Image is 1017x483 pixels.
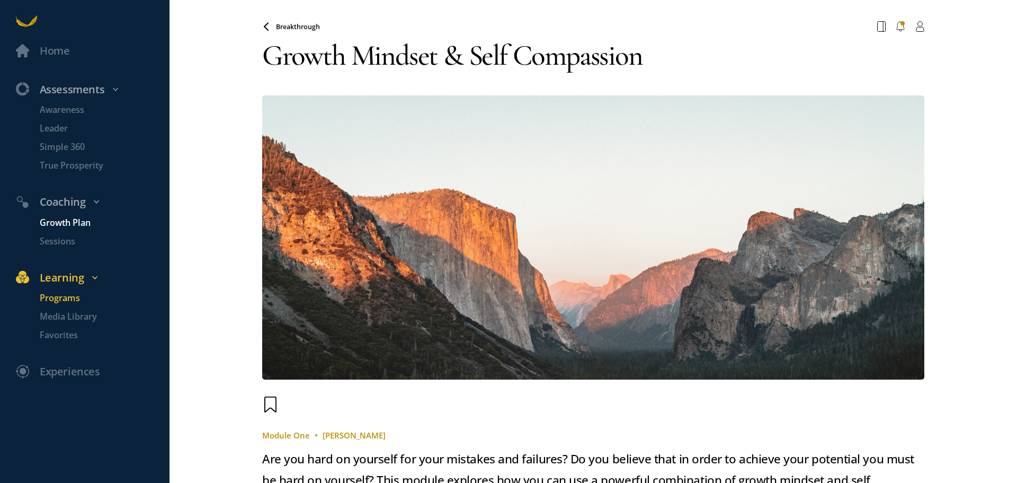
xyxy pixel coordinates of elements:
a: Leader [24,122,169,135]
a: Media Library [24,310,169,323]
div: Growth Mindset & Self Compassion [262,37,924,74]
div: Coaching [8,194,175,211]
p: Simple 360 [40,140,167,154]
p: Favorites [40,329,167,342]
a: Sessions [24,235,169,248]
p: Sessions [40,235,167,248]
div: Home [40,42,69,60]
p: Programs [40,292,167,305]
span: Breakthrough [276,22,320,31]
div: Learning [8,269,175,287]
img: 5ffd683f75b04f9fae80780a_1697608424.jpg [262,95,924,380]
div: Assessments [8,81,175,99]
p: Growth Plan [40,216,167,230]
a: Favorites [24,329,169,342]
span: [PERSON_NAME] [323,430,386,441]
a: Simple 360 [24,140,169,154]
p: Leader [40,122,167,135]
a: Growth Plan [24,216,169,230]
a: Programs [24,292,169,305]
p: Awareness [40,103,167,117]
div: Experiences [40,363,100,381]
p: True Prosperity [40,159,167,172]
a: True Prosperity [24,159,169,172]
span: module one [262,430,310,441]
p: Media Library [40,310,167,323]
a: Awareness [24,103,169,117]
